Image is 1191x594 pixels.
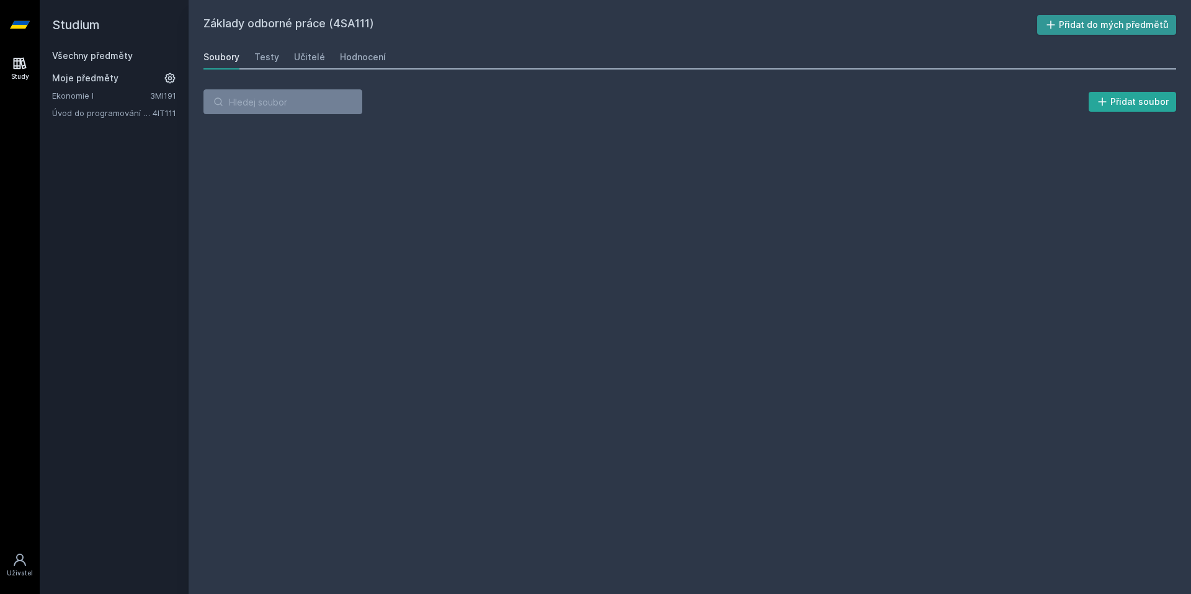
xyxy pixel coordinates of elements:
[340,45,386,70] a: Hodnocení
[52,89,150,102] a: Ekonomie I
[203,15,1037,35] h2: Základy odborné práce (4SA111)
[52,107,153,119] a: Úvod do programování v jazyce Python
[52,72,118,84] span: Moje předměty
[1089,92,1177,112] button: Přidat soubor
[150,91,176,101] a: 3MI191
[203,51,239,63] div: Soubory
[1037,15,1177,35] button: Přidat do mých předmětů
[340,51,386,63] div: Hodnocení
[2,50,37,88] a: Study
[254,51,279,63] div: Testy
[153,108,176,118] a: 4IT111
[203,89,362,114] input: Hledej soubor
[294,45,325,70] a: Učitelé
[203,45,239,70] a: Soubory
[52,50,133,61] a: Všechny předměty
[254,45,279,70] a: Testy
[2,546,37,584] a: Uživatel
[11,72,29,81] div: Study
[7,569,33,578] div: Uživatel
[294,51,325,63] div: Učitelé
